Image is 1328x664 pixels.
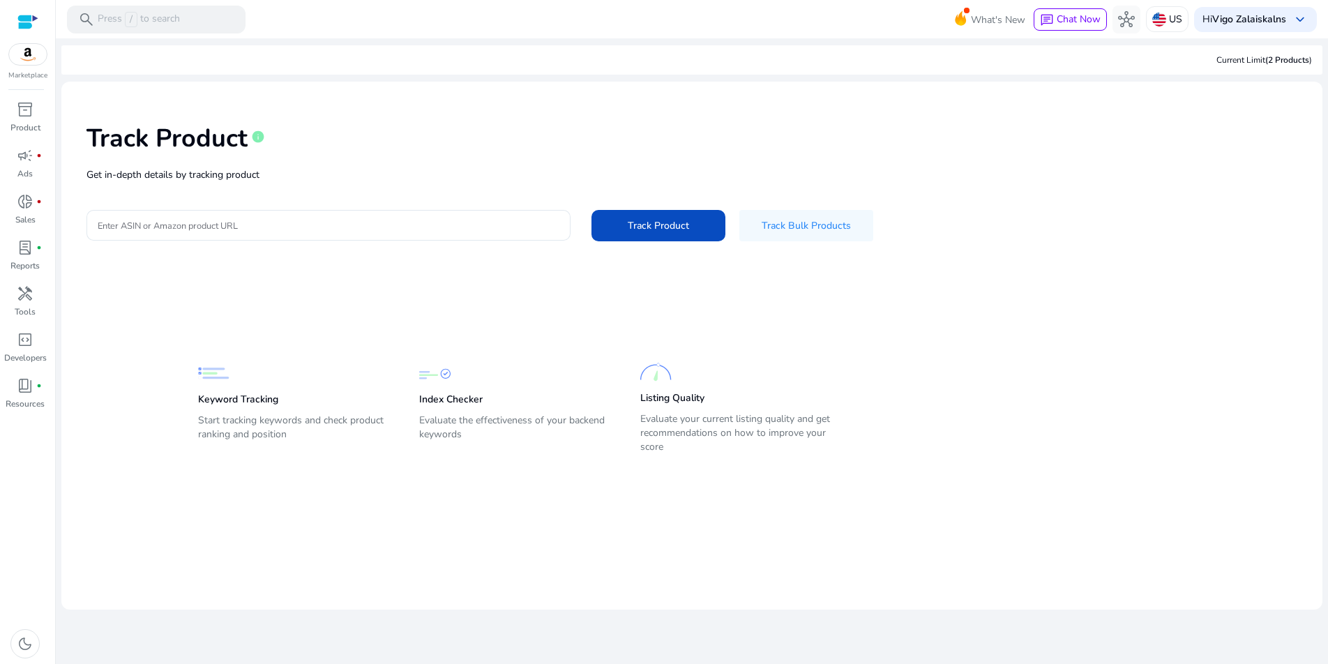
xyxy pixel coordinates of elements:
span: chat [1040,13,1054,27]
p: Marketplace [8,70,47,81]
img: amazon.svg [9,44,47,65]
span: What's New [971,8,1025,32]
p: Evaluate your current listing quality and get recommendations on how to improve your score [640,412,833,454]
span: hub [1118,11,1135,28]
button: chatChat Now [1034,8,1107,31]
p: Product [10,121,40,134]
span: campaign [17,147,33,164]
span: fiber_manual_record [36,199,42,204]
div: Current Limit ) [1216,54,1312,66]
span: code_blocks [17,331,33,348]
span: (2 Products [1265,54,1309,66]
b: Vigo Zalaiskalns [1212,13,1286,26]
span: info [251,130,265,144]
p: Resources [6,398,45,410]
span: book_4 [17,377,33,394]
p: Tools [15,305,36,318]
span: fiber_manual_record [36,153,42,158]
button: hub [1112,6,1140,33]
p: Start tracking keywords and check product ranking and position [198,414,391,453]
p: Press to search [98,12,180,27]
p: Keyword Tracking [198,393,278,407]
span: handyman [17,285,33,302]
p: US [1169,7,1182,31]
img: us.svg [1152,13,1166,27]
span: keyboard_arrow_down [1292,11,1308,28]
p: Get in-depth details by tracking product [86,167,1297,182]
p: Evaluate the effectiveness of your backend keywords [419,414,612,453]
p: Index Checker [419,393,483,407]
span: Track Product [628,218,689,233]
p: Developers [4,352,47,364]
span: donut_small [17,193,33,210]
span: search [78,11,95,28]
span: dark_mode [17,635,33,652]
button: Track Bulk Products [739,210,873,241]
span: lab_profile [17,239,33,256]
p: Ads [17,167,33,180]
img: Listing Quality [640,356,672,388]
img: Index Checker [419,358,451,389]
span: / [125,12,137,27]
p: Hi [1202,15,1286,24]
span: inventory_2 [17,101,33,118]
span: Chat Now [1057,13,1101,26]
p: Reports [10,259,40,272]
span: Track Bulk Products [762,218,851,233]
h1: Track Product [86,123,248,153]
button: Track Product [591,210,725,241]
span: fiber_manual_record [36,245,42,250]
p: Listing Quality [640,391,704,405]
span: fiber_manual_record [36,383,42,388]
img: Keyword Tracking [198,358,229,389]
p: Sales [15,213,36,226]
